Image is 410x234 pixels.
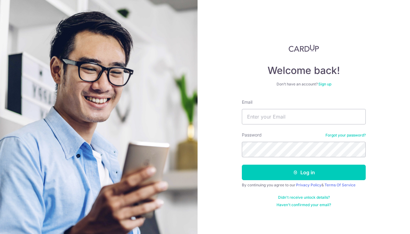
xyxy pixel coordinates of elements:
[242,99,252,105] label: Email
[242,64,366,77] h4: Welcome back!
[318,82,331,86] a: Sign up
[242,132,262,138] label: Password
[278,195,330,200] a: Didn't receive unlock details?
[325,133,366,138] a: Forgot your password?
[277,202,331,207] a: Haven't confirmed your email?
[289,45,319,52] img: CardUp Logo
[242,82,366,87] div: Don’t have an account?
[242,109,366,124] input: Enter your Email
[242,183,366,188] div: By continuing you agree to our &
[325,183,355,187] a: Terms Of Service
[296,183,321,187] a: Privacy Policy
[242,165,366,180] button: Log in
